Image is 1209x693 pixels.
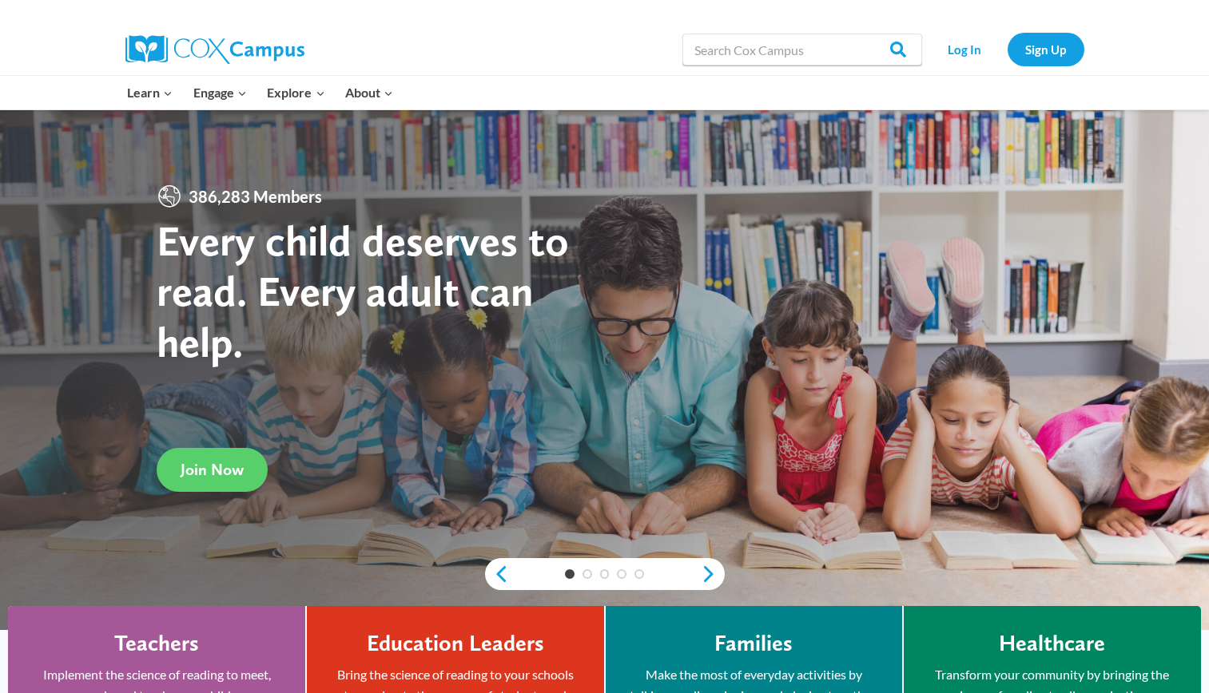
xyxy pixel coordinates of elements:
a: 3 [600,569,610,579]
a: Join Now [157,448,268,492]
span: 386,283 Members [182,184,328,209]
a: 1 [565,569,575,579]
span: About [345,82,393,103]
nav: Secondary Navigation [930,33,1084,65]
span: Learn [127,82,173,103]
a: Log In [930,33,1000,65]
a: 4 [617,569,626,579]
a: previous [485,564,509,584]
nav: Primary Navigation [117,76,404,109]
a: next [701,564,725,584]
h4: Education Leaders [367,630,544,657]
span: Engage [193,82,247,103]
h4: Teachers [114,630,199,657]
img: Cox Campus [125,35,304,64]
span: Explore [267,82,324,103]
span: Join Now [181,460,244,479]
div: content slider buttons [485,558,725,590]
a: 2 [583,569,592,579]
a: 5 [634,569,644,579]
h4: Families [714,630,793,657]
input: Search Cox Campus [682,34,922,65]
strong: Every child deserves to read. Every adult can help. [157,215,569,367]
a: Sign Up [1008,33,1084,65]
h4: Healthcare [999,630,1105,657]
